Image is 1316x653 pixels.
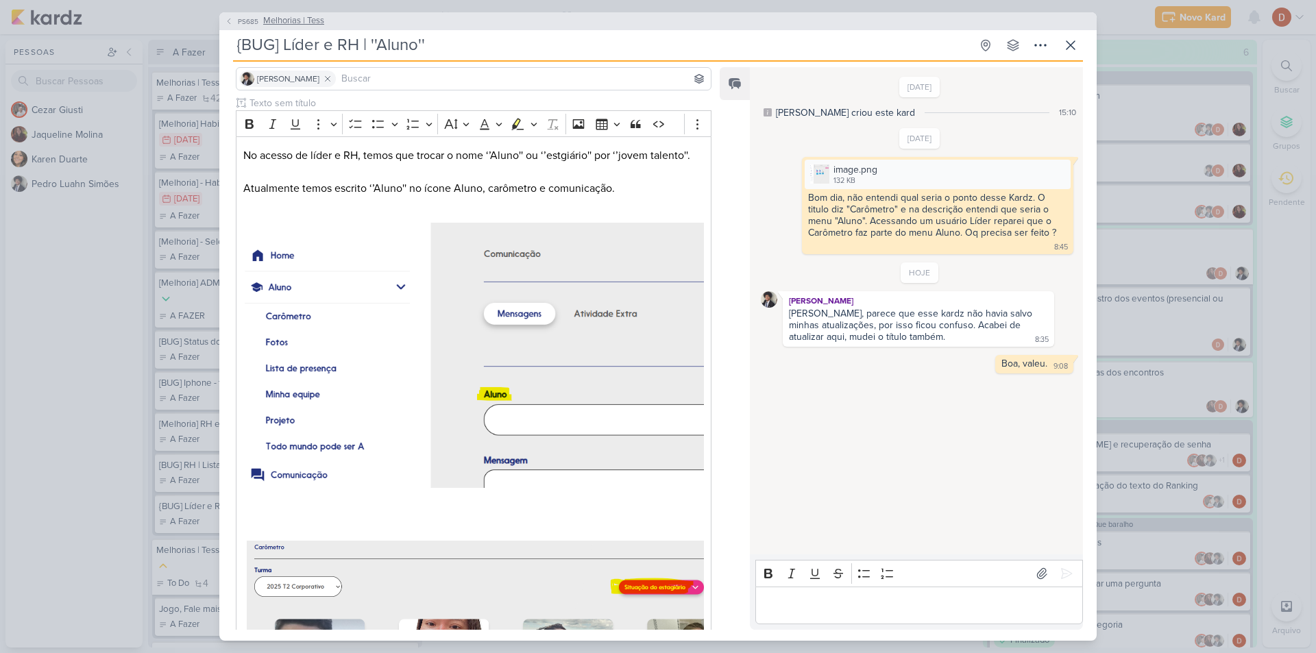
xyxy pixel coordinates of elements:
input: Kard Sem Título [233,33,971,58]
div: Editor editing area: main [755,587,1083,624]
div: 132 KB [833,175,877,186]
img: HD77dJOtbEC7afXgq1UVuGaugnuIr8RknF0zMZdH.png [810,164,829,184]
div: [PERSON_NAME] criou este kard [776,106,915,120]
div: Editor toolbar [236,110,711,137]
span: [PERSON_NAME] [257,73,319,85]
div: 8:45 [1054,242,1068,253]
div: [PERSON_NAME], parece que esse kardz não havia salvo minhas atualizações, por isso ficou confuso.... [789,308,1035,343]
div: Bom dia, não entendi qual seria o ponto desse Kardz. O titulo diz "Carômetro" e na descrição ente... [808,192,1056,238]
p: No acesso de líder e RH, temos que trocar o nome ‘’Aluno'' ou ‘’estgiário'' por ‘’jovem talento''. [243,147,704,164]
input: Buscar [339,71,708,87]
div: Boa, valeu. [1001,358,1047,369]
div: 8:35 [1035,334,1049,345]
p: Atualmente temos escrito ‘’Aluno'' no ícone Aluno, carômetro e comunicação. [243,180,704,197]
div: [PERSON_NAME] [785,294,1051,308]
div: image.png [833,162,877,177]
div: 15:10 [1059,106,1076,119]
img: wMPvHfg2TETmQAAAABJRU5ErkJggg== [243,223,704,488]
input: Texto sem título [247,96,711,110]
img: Pedro Luahn Simões [241,72,254,86]
div: Editor toolbar [755,560,1083,587]
img: Pedro Luahn Simões [761,291,777,308]
div: 9:08 [1053,361,1068,372]
div: image.png [805,160,1071,189]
